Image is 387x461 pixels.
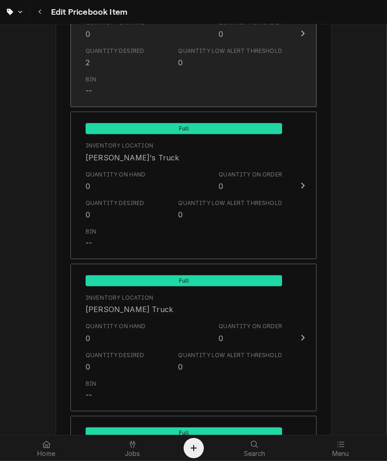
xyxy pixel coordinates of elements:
[179,351,282,372] div: Quantity Low Alert Threshold
[86,380,96,401] div: Bin
[32,4,48,20] button: Navigate back
[179,209,183,220] div: 0
[86,304,173,315] div: [PERSON_NAME] Truck
[86,294,153,302] div: Inventory Location
[70,264,317,411] button: Update Inventory Level
[86,427,282,438] span: Full
[219,333,223,344] div: 0
[86,275,282,286] span: Full
[90,437,175,459] a: Jobs
[179,199,282,220] div: Quantity Low Alert Threshold
[125,450,140,457] span: Jobs
[86,427,282,438] div: Full
[86,390,92,401] div: --
[219,171,282,192] div: Quantity on Order
[86,152,179,163] div: [PERSON_NAME]'s Truck
[86,85,92,97] div: --
[86,75,96,97] div: Bin
[86,294,173,315] div: Location
[244,450,266,457] span: Search
[86,142,179,163] div: Location
[179,199,282,207] div: Quantity Low Alert Threshold
[86,228,96,236] div: Bin
[86,322,146,343] div: Quantity on Hand
[86,351,144,359] div: Quantity Desired
[179,361,183,372] div: 0
[86,361,90,372] div: 0
[86,380,96,388] div: Bin
[86,18,146,40] div: Quantity on Hand
[219,181,223,192] div: 0
[86,199,144,220] div: Quantity Desired
[37,450,55,457] span: Home
[86,351,144,372] div: Quantity Desired
[179,47,282,55] div: Quantity Low Alert Threshold
[332,450,349,457] span: Menu
[212,437,297,459] a: Search
[86,333,90,344] div: 0
[86,181,90,192] div: 0
[86,142,153,150] div: Inventory Location
[48,6,127,18] span: Edit Pricebook Item
[298,437,383,459] a: Menu
[219,322,282,343] div: Quantity on Order
[86,57,90,68] div: 2
[86,228,96,249] div: Bin
[86,123,282,134] span: Full
[2,4,28,20] a: Go to Parts & Materials
[86,122,282,134] div: Full
[70,112,317,259] button: Update Inventory Level
[179,47,282,68] div: Quantity Low Alert Threshold
[219,322,282,330] div: Quantity on Order
[86,171,146,192] div: Quantity on Hand
[86,28,90,40] div: 0
[86,47,144,55] div: Quantity Desired
[86,47,144,68] div: Quantity Desired
[4,437,89,459] a: Home
[179,351,282,359] div: Quantity Low Alert Threshold
[184,438,204,458] button: Create Object
[219,18,282,40] div: Quantity on Order
[86,199,144,207] div: Quantity Desired
[86,274,282,286] div: Full
[219,171,282,179] div: Quantity on Order
[179,57,183,68] div: 0
[86,75,96,84] div: Bin
[86,322,146,330] div: Quantity on Hand
[219,28,223,40] div: 0
[86,171,146,179] div: Quantity on Hand
[86,238,92,249] div: --
[86,209,90,220] div: 0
